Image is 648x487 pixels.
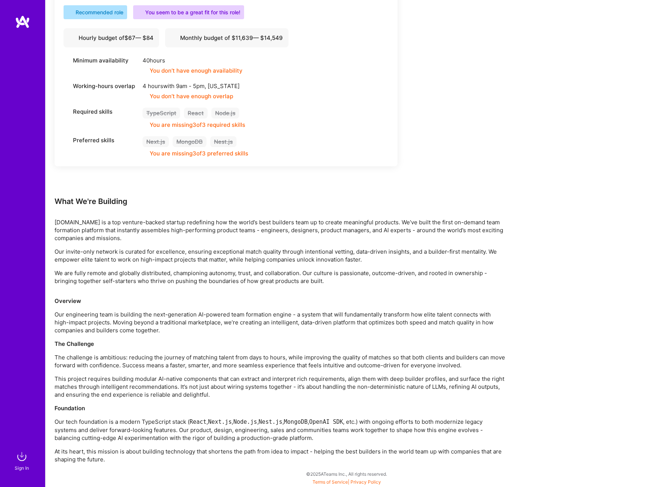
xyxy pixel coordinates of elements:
i: icon CloseOrange [143,122,148,128]
div: Required skills [64,108,139,116]
div: Recommended role [67,8,123,16]
p: At its heart, this mission is about building technology that shortens the path from idea to impac... [55,447,506,463]
i: icon CloseOrange [143,151,148,156]
div: Nest.js [210,136,237,147]
p: Our invite-only network is curated for excellence, ensuring exceptional match quality through int... [55,248,506,263]
div: Node.js [211,108,239,119]
div: What We're Building [55,196,506,206]
div: Minimum availability [64,56,139,64]
div: MongoDB [173,136,206,147]
div: You are missing 3 of 3 required skills [150,121,245,129]
code: Node.js [233,419,257,425]
i: icon PurpleStar [137,10,142,15]
a: Privacy Policy [351,479,381,485]
a: sign inSign In [16,449,29,472]
div: Sign In [15,464,29,472]
i: icon Cash [69,35,75,41]
i: icon World [64,83,69,89]
img: logo [15,15,30,29]
code: MongoDB [284,419,308,425]
i: icon Tag [64,137,69,143]
div: Preferred skills [64,136,139,144]
p: [DOMAIN_NAME] is a top venture-backed startup redefining how the world’s best builders team up to... [55,218,506,242]
strong: Foundation [55,405,85,412]
code: OpenAI SDK [309,419,343,425]
p: The challenge is ambitious: reducing the journey of matching talent from days to hours, while imp... [55,353,506,369]
p: This project requires building modular AI-native components that can extract and interpret rich r... [55,375,506,399]
a: Terms of Service [313,479,348,485]
div: You don’t have enough overlap [143,92,233,100]
div: You seem to be a great fit for this role! [137,8,240,16]
p: Our engineering team is building the next-generation AI-powered team formation engine - a system ... [55,310,506,334]
div: Monthly budget of $ 11,639 — $ 14,549 [171,34,283,42]
span: | [313,479,381,485]
p: Our tech foundation is a modern TypeScript stack ( , , , , , , etc.) with ongoing efforts to both... [55,418,506,442]
code: Nest.js [259,419,282,425]
i: icon Tag [64,109,69,114]
code: React [190,419,206,425]
div: TypeScript [143,108,180,119]
div: You don’t have enough availability [143,67,243,75]
strong: Overview [55,297,81,304]
code: Next.js [208,419,232,425]
div: React [184,108,208,119]
i: icon RecommendedBadge [67,10,73,15]
div: © 2025 ATeams Inc., All rights reserved. [45,464,648,483]
div: You are missing 3 of 3 preferred skills [150,149,248,157]
div: 4 hours with [US_STATE] [143,82,240,90]
i: icon Cash [171,35,176,41]
div: Next.js [143,136,169,147]
i: icon Clock [64,58,69,63]
div: Hourly budget of $ 67 — $ 84 [69,34,153,42]
span: 9am - 5pm , [175,82,208,90]
strong: The Challenge [55,340,94,347]
i: icon CloseOrange [143,68,148,73]
i: icon CloseOrange [143,93,148,99]
div: Working-hours overlap [64,82,139,90]
p: We are fully remote and globally distributed, championing autonomy, trust, and collaboration. Our... [55,269,506,285]
div: 40 hours [143,56,243,64]
img: sign in [14,449,29,464]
